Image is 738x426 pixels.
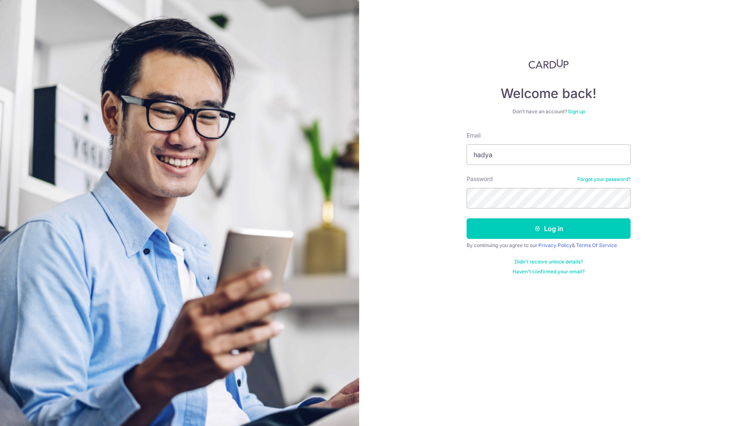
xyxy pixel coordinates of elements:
[538,242,572,248] a: Privacy Policy
[467,218,631,239] button: Log in
[467,85,631,102] h4: Welcome back!
[512,268,585,275] a: Haven't confirmed your email?
[528,59,569,69] img: CardUp Logo
[467,108,631,115] div: Don’t have an account?
[515,259,583,265] a: Didn't receive unlock details?
[568,108,585,115] a: Sign up
[467,175,493,183] label: Password
[576,242,617,248] a: Terms Of Service
[467,131,481,140] label: Email
[577,176,631,183] a: Forgot your password?
[467,242,631,249] div: By continuing you agree to our &
[467,144,631,165] input: Enter your Email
